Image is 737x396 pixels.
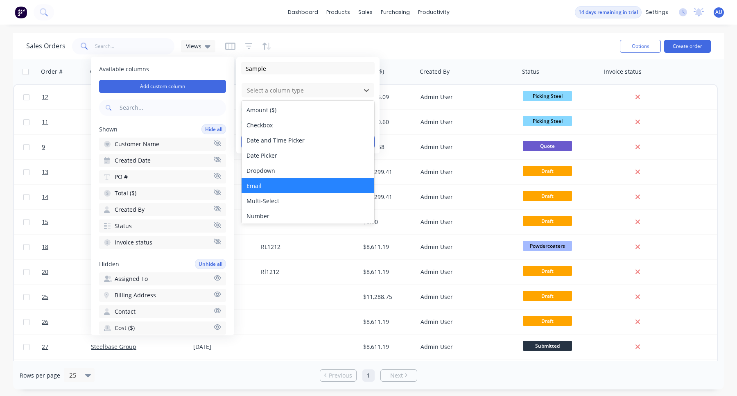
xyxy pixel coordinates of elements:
[317,369,420,382] ul: Pagination
[377,6,414,18] div: purchasing
[115,173,128,181] span: PO #
[363,193,411,201] div: $17,299.41
[91,343,136,351] a: Steelbase Group
[115,324,135,332] span: Cost ($)
[42,260,91,284] a: 20
[363,118,411,126] div: $2,140.60
[115,189,136,197] span: Total ($)
[201,124,226,134] button: Hide all
[420,318,511,326] div: Admin User
[42,243,48,251] span: 18
[523,341,572,351] span: Submitted
[42,135,91,159] a: 9
[363,318,411,326] div: $8,611.19
[26,42,66,50] h1: Sales Orders
[715,9,722,16] span: AU
[115,140,159,148] span: Customer Name
[115,308,136,316] span: Contact
[604,68,642,76] div: Invoice status
[420,143,511,151] div: Admin User
[363,143,411,151] div: $392.58
[523,266,572,276] span: Draft
[363,343,411,351] div: $8,611.19
[420,343,511,351] div: Admin User
[99,289,226,302] button: Billing Address
[362,369,375,382] a: Page 1 is your current page
[42,285,91,309] a: 25
[242,193,374,208] div: Multi-Select
[20,371,60,380] span: Rows per page
[193,343,254,351] div: [DATE]
[186,42,201,50] span: Views
[95,38,175,54] input: Search...
[420,93,511,101] div: Admin User
[523,216,572,226] span: Draft
[42,110,91,134] a: 11
[41,68,63,76] div: Order #
[115,222,132,230] span: Status
[42,218,48,226] span: 15
[99,138,226,151] button: Customer Name
[15,6,27,18] img: Factory
[523,141,572,151] span: Quote
[523,91,572,101] span: Picking Steel
[99,187,226,200] button: Total ($)
[354,6,377,18] div: sales
[42,193,48,201] span: 14
[664,40,711,53] button: Create order
[99,170,226,183] button: PO #
[242,102,374,118] div: Amount ($)
[363,243,411,251] div: $8,611.19
[522,68,539,76] div: Status
[99,272,226,285] button: Assigned To
[390,371,403,380] span: Next
[363,293,411,301] div: $11,288.75
[363,268,411,276] div: $8,611.19
[523,191,572,201] span: Draft
[420,243,511,251] div: Admin User
[42,118,48,126] span: 11
[42,335,91,359] a: 27
[363,93,411,101] div: $1,125.09
[99,80,226,93] button: Add custom column
[642,6,672,18] div: settings
[42,143,45,151] span: 9
[90,68,135,76] div: Customer Name
[99,65,226,73] span: Available columns
[99,321,226,335] button: Cost ($)
[42,268,48,276] span: 20
[363,218,411,226] div: $0.00
[523,241,572,251] span: Powdercoaters
[195,259,226,269] button: Unhide all
[99,219,226,233] button: Status
[99,125,118,133] span: Shown
[523,291,572,301] span: Draft
[242,118,374,133] div: Checkbox
[420,193,511,201] div: Admin User
[523,166,572,176] span: Draft
[420,168,511,176] div: Admin User
[42,360,91,384] a: 28
[242,178,374,193] div: Email
[320,371,356,380] a: Previous page
[42,235,91,259] a: 18
[42,293,48,301] span: 25
[329,371,352,380] span: Previous
[115,156,151,165] span: Created Date
[42,210,91,234] a: 15
[115,238,152,247] span: Invoice status
[420,118,511,126] div: Admin User
[42,85,91,109] a: 12
[42,160,91,184] a: 13
[414,6,454,18] div: productivity
[118,100,226,116] input: Search...
[241,136,306,149] button: Save
[42,93,48,101] span: 12
[115,206,145,214] span: Created By
[99,260,119,268] span: Hidden
[241,62,375,75] input: Enter column name...
[420,68,450,76] div: Created By
[42,310,91,334] a: 26
[381,371,417,380] a: Next page
[242,133,374,148] div: Date and Time Picker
